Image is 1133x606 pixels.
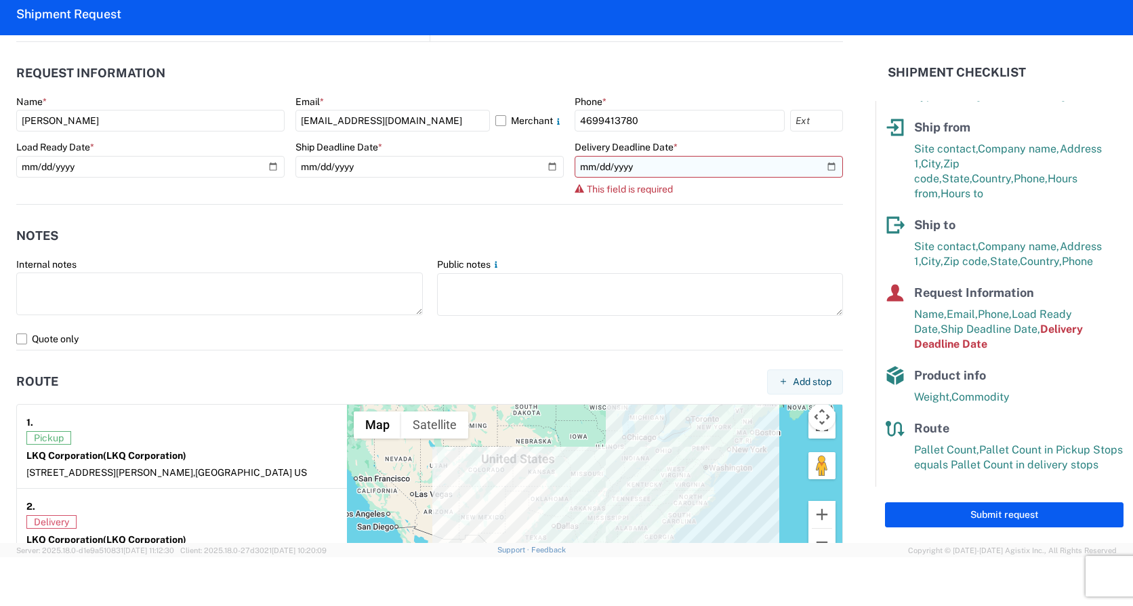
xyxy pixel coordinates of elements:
button: Map camera controls [808,403,836,430]
label: Name [16,96,47,108]
span: State, [990,255,1020,268]
button: Drag Pegman onto the map to open Street View [808,452,836,479]
label: Internal notes [16,258,77,270]
span: Add stop [793,376,831,388]
span: Server: 2025.18.0-d1e9a510831 [16,546,174,554]
strong: LKQ Corporation [26,450,186,461]
h2: Shipment Request [16,6,121,22]
span: Phone [1062,255,1093,268]
label: Phone [575,96,606,108]
span: Country, [972,172,1014,185]
span: Phone, [978,308,1012,321]
h2: Shipment Checklist [888,64,1026,81]
span: Route [914,421,949,435]
span: Site contact, [914,240,978,253]
span: [DATE] 10:20:09 [272,546,327,554]
span: Hours to [941,187,983,200]
span: Country, [1020,255,1062,268]
span: Ship from [914,120,970,134]
strong: 1. [26,414,33,431]
span: Phone, [1014,172,1048,185]
span: Site contact, [914,142,978,155]
h2: Notes [16,229,58,243]
span: (LKQ Corporation) [103,534,186,545]
span: Commodity [951,390,1010,403]
button: Zoom in [808,501,836,528]
span: Ship Deadline Date, [941,323,1040,336]
span: [GEOGRAPHIC_DATA] US [195,467,307,478]
button: Show satellite imagery [401,411,468,439]
span: Name, [914,308,947,321]
span: Pickup [26,431,71,445]
span: City, [921,255,943,268]
label: Email [295,96,324,108]
label: Ship Deadline Date [295,141,382,153]
span: Company name, [978,142,1060,155]
button: Submit request [885,502,1124,527]
span: Weight, [914,390,951,403]
span: Zip code, [943,255,990,268]
button: Zoom out [808,529,836,556]
span: Pallet Count in Pickup Stops equals Pallet Count in delivery stops [914,443,1123,471]
span: City, [921,157,943,170]
a: Support [497,546,531,554]
h2: Route [16,375,58,388]
span: Request Information [914,285,1034,300]
h2: Request Information [16,66,165,80]
label: Delivery Deadline Date [575,141,678,153]
button: Show street map [354,411,401,439]
span: Client: 2025.18.0-27d3021 [180,546,327,554]
span: Pallet Count, [914,443,979,456]
span: [DATE] 11:12:30 [123,546,174,554]
span: Product info [914,368,986,382]
label: Merchant [495,110,564,132]
span: Delivery [26,515,77,529]
span: State, [942,172,972,185]
button: Add stop [767,369,843,395]
label: Public notes [437,258,501,270]
span: [STREET_ADDRESS][PERSON_NAME], [26,467,195,478]
a: Feedback [531,546,566,554]
strong: LKQ Corporation [26,534,186,545]
span: (LKQ Corporation) [103,450,186,461]
input: Ext [790,110,843,132]
strong: 2. [26,498,35,515]
span: Ship to [914,218,955,232]
span: Copyright © [DATE]-[DATE] Agistix Inc., All Rights Reserved [908,544,1117,557]
span: This field is required [587,184,673,195]
label: Load Ready Date [16,141,94,153]
label: Quote only [16,328,843,350]
span: Email, [947,308,978,321]
span: Company name, [978,240,1060,253]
